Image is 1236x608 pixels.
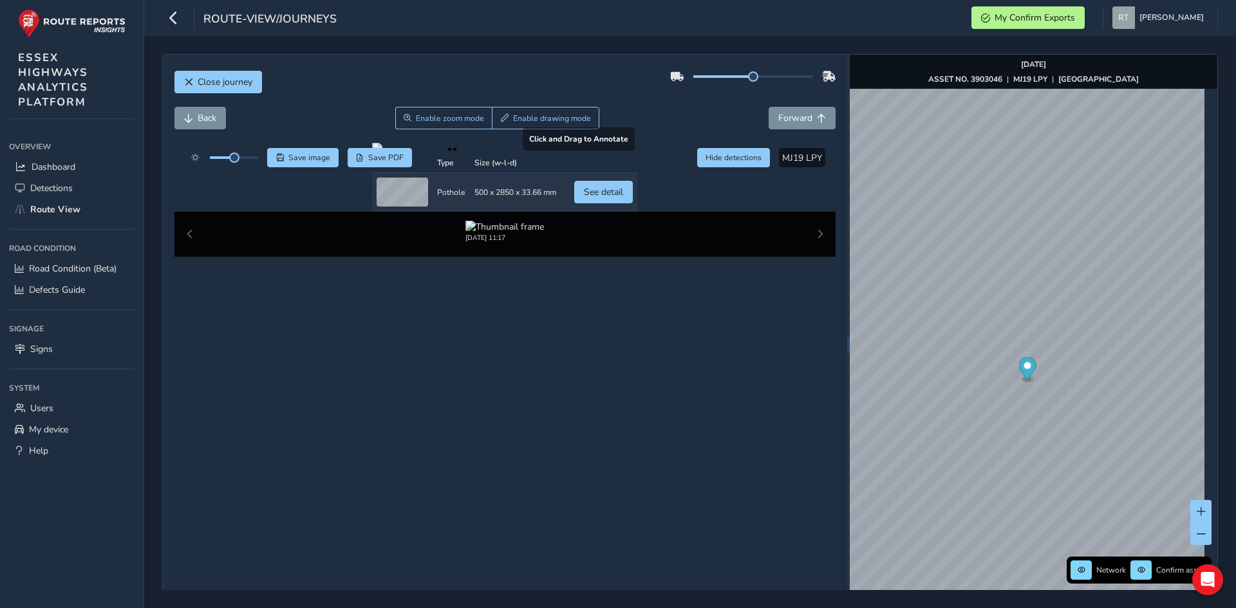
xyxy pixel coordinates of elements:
span: See detail [584,186,623,198]
span: Hide detections [706,152,762,163]
div: Signage [9,319,135,338]
strong: MJ19 LPY [1013,74,1047,84]
span: Network [1096,565,1126,575]
div: [DATE] 11:17 [465,233,544,243]
a: Users [9,398,135,419]
a: Signs [9,338,135,360]
a: Route View [9,199,135,220]
span: Defects Guide [29,284,85,296]
span: Forward [778,112,812,124]
span: Enable zoom mode [416,113,484,124]
button: Close journey [174,71,262,93]
div: Road Condition [9,239,135,258]
img: diamond-layout [1112,6,1135,29]
span: ESSEX HIGHWAYS ANALYTICS PLATFORM [18,50,88,109]
a: My device [9,419,135,440]
button: Zoom [395,107,492,129]
span: MJ19 LPY [782,152,822,164]
button: PDF [348,148,413,167]
strong: ASSET NO. 3903046 [928,74,1002,84]
span: Save PDF [368,152,404,163]
span: My device [29,423,68,436]
button: [PERSON_NAME] [1112,6,1208,29]
strong: [DATE] [1021,59,1046,69]
a: Dashboard [9,156,135,178]
a: Defects Guide [9,279,135,300]
span: Road Condition (Beta) [29,263,117,275]
button: Hide detections [697,148,771,167]
span: Close journey [198,76,252,88]
span: Detections [30,182,73,194]
span: Back [198,112,216,124]
td: 500 x 2850 x 33.66 mm [470,173,561,212]
span: [PERSON_NAME] [1139,6,1204,29]
span: Users [30,402,53,414]
button: Forward [769,107,836,129]
span: Route View [30,203,80,216]
strong: [GEOGRAPHIC_DATA] [1058,74,1139,84]
div: Overview [9,137,135,156]
span: Help [29,445,48,457]
a: Detections [9,178,135,199]
div: Open Intercom Messenger [1192,564,1223,595]
div: Map marker [1018,357,1036,383]
span: Enable drawing mode [513,113,591,124]
a: Help [9,440,135,461]
button: Draw [492,107,599,129]
span: route-view/journeys [203,11,337,29]
span: Confirm assets [1156,565,1208,575]
div: System [9,378,135,398]
img: rr logo [18,9,126,38]
img: Thumbnail frame [465,221,544,233]
a: Road Condition (Beta) [9,258,135,279]
td: Pothole [433,173,470,212]
button: See detail [574,181,633,203]
button: My Confirm Exports [971,6,1085,29]
span: My Confirm Exports [995,12,1075,24]
div: | | [928,74,1139,84]
span: Dashboard [32,161,75,173]
button: Back [174,107,226,129]
button: Save [267,148,339,167]
span: Save image [288,152,330,163]
span: Signs [30,343,53,355]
